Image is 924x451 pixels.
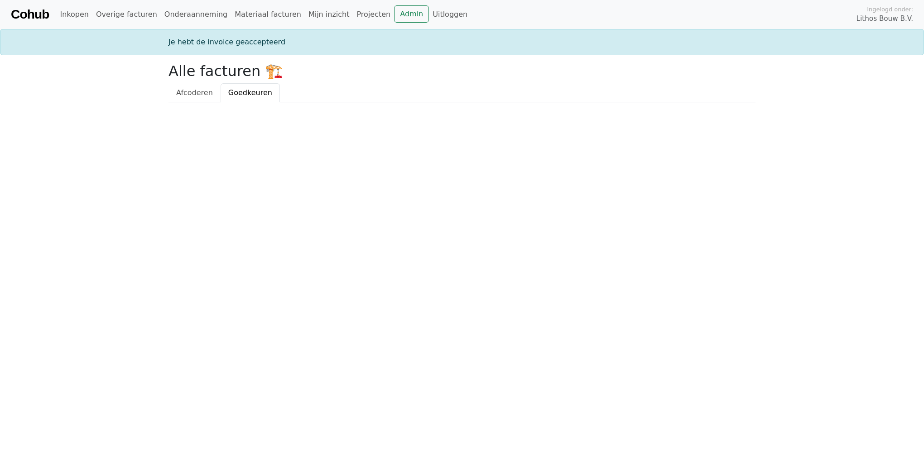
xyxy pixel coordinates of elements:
[176,88,213,97] span: Afcoderen
[92,5,161,24] a: Overige facturen
[228,88,272,97] span: Goedkeuren
[867,5,913,14] span: Ingelogd onder:
[163,37,761,48] div: Je hebt de invoice geaccepteerd
[56,5,92,24] a: Inkopen
[353,5,394,24] a: Projecten
[394,5,429,23] a: Admin
[221,83,280,102] a: Goedkeuren
[168,62,756,80] h2: Alle facturen 🏗️
[857,14,913,24] span: Lithos Bouw B.V.
[11,4,49,25] a: Cohub
[429,5,471,24] a: Uitloggen
[305,5,353,24] a: Mijn inzicht
[168,83,221,102] a: Afcoderen
[161,5,231,24] a: Onderaanneming
[231,5,305,24] a: Materiaal facturen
